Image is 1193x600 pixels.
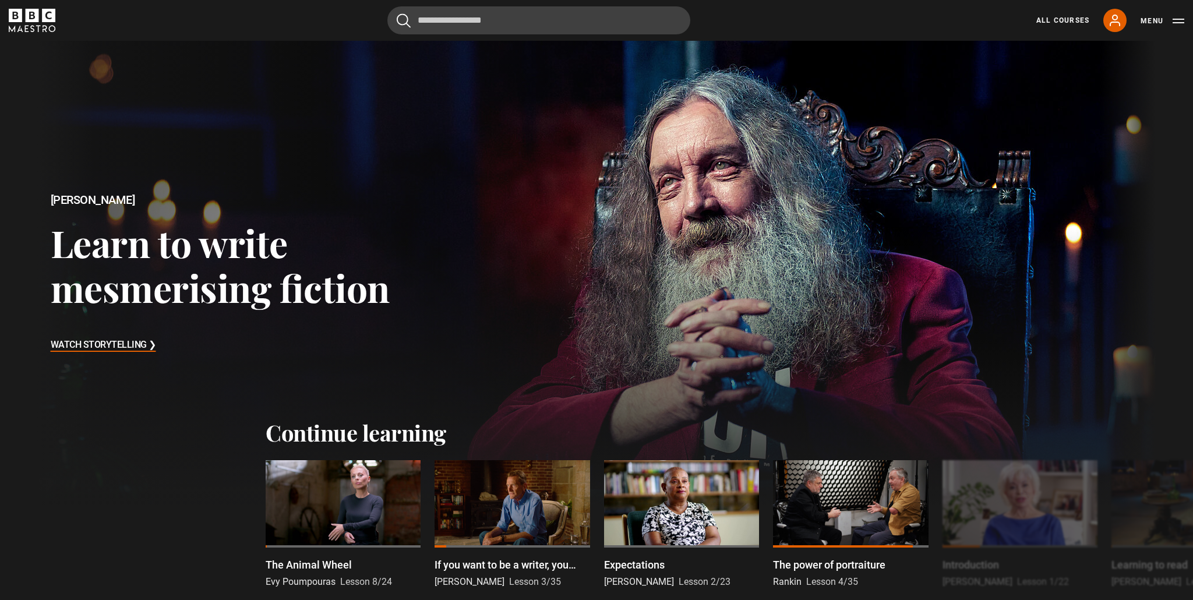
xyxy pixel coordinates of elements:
[397,13,411,28] button: Submit the search query
[51,220,485,310] h3: Learn to write mesmerising fiction
[773,557,885,573] p: The power of portraiture
[9,9,55,32] svg: BBC Maestro
[266,460,421,589] a: The Animal Wheel Evy Poumpouras Lesson 8/24
[51,337,156,354] h3: Watch Storytelling ❯
[51,193,485,207] h2: [PERSON_NAME]
[435,576,504,587] span: [PERSON_NAME]
[773,460,928,589] a: The power of portraiture Rankin Lesson 4/35
[604,576,674,587] span: [PERSON_NAME]
[806,576,858,587] span: Lesson 4/35
[679,576,730,587] span: Lesson 2/23
[387,6,690,34] input: Search
[1141,15,1184,27] button: Toggle navigation
[1111,576,1181,587] span: [PERSON_NAME]
[943,557,999,573] p: Introduction
[1017,576,1069,587] span: Lesson 1/22
[604,460,759,589] a: Expectations [PERSON_NAME] Lesson 2/23
[266,557,352,573] p: The Animal Wheel
[266,419,927,446] h2: Continue learning
[943,576,1012,587] span: [PERSON_NAME]
[37,41,1156,507] a: [PERSON_NAME] Learn to write mesmerising fiction Watch Storytelling ❯
[509,576,561,587] span: Lesson 3/35
[435,557,590,573] p: If you want to be a writer, you have to be a reader first
[266,576,336,587] span: Evy Poumpouras
[1111,557,1188,573] p: Learning to read
[773,576,802,587] span: Rankin
[943,460,1097,589] a: Introduction [PERSON_NAME] Lesson 1/22
[604,557,665,573] p: Expectations
[435,460,590,589] a: If you want to be a writer, you have to be a reader first [PERSON_NAME] Lesson 3/35
[1036,15,1089,26] a: All Courses
[340,576,392,587] span: Lesson 8/24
